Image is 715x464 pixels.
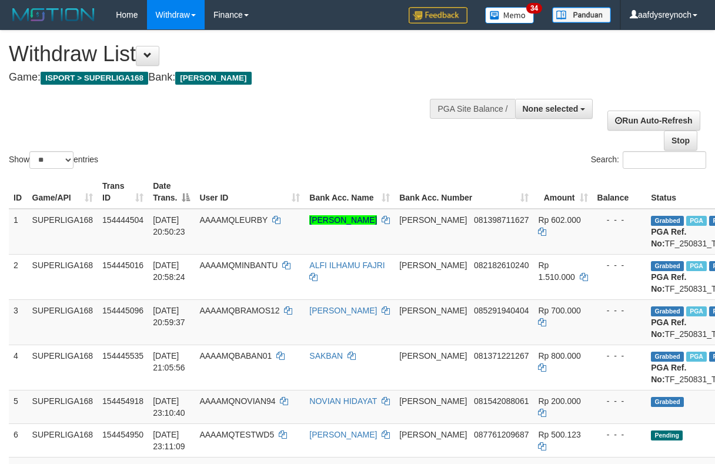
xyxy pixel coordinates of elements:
[153,351,185,372] span: [DATE] 21:05:56
[538,351,580,360] span: Rp 800.000
[651,261,684,271] span: Grabbed
[651,272,686,293] b: PGA Ref. No:
[474,430,529,439] span: Copy 087761209687 to clipboard
[9,42,465,66] h1: Withdraw List
[474,261,529,270] span: Copy 082182610240 to clipboard
[309,306,377,315] a: [PERSON_NAME]
[9,6,98,24] img: MOTION_logo.png
[28,423,98,457] td: SUPERLIGA168
[399,351,467,360] span: [PERSON_NAME]
[153,261,185,282] span: [DATE] 20:58:24
[309,396,377,406] a: NOVIAN HIDAYAT
[9,345,28,390] td: 4
[148,175,195,209] th: Date Trans.: activate to sort column descending
[199,215,268,225] span: AAAAMQLEURBY
[9,423,28,457] td: 6
[591,151,706,169] label: Search:
[409,7,467,24] img: Feedback.jpg
[29,151,73,169] select: Showentries
[102,261,143,270] span: 154445016
[664,131,697,151] a: Stop
[686,352,707,362] span: Marked by aafheankoy
[399,430,467,439] span: [PERSON_NAME]
[195,175,305,209] th: User ID: activate to sort column ascending
[651,397,684,407] span: Grabbed
[395,175,533,209] th: Bank Acc. Number: activate to sort column ascending
[607,111,700,131] a: Run Auto-Refresh
[41,72,148,85] span: ISPORT > SUPERLIGA168
[309,430,377,439] a: [PERSON_NAME]
[474,351,529,360] span: Copy 081371221267 to clipboard
[175,72,251,85] span: [PERSON_NAME]
[199,306,279,315] span: AAAAMQBRAMOS12
[399,261,467,270] span: [PERSON_NAME]
[199,430,274,439] span: AAAAMQTESTWD5
[309,351,343,360] a: SAKBAN
[686,216,707,226] span: Marked by aafounsreynich
[399,306,467,315] span: [PERSON_NAME]
[28,209,98,255] td: SUPERLIGA168
[515,99,593,119] button: None selected
[28,345,98,390] td: SUPERLIGA168
[538,215,580,225] span: Rp 602.000
[199,261,278,270] span: AAAAMQMINBANTU
[399,396,467,406] span: [PERSON_NAME]
[199,351,272,360] span: AAAAMQBABAN01
[597,429,642,440] div: - - -
[102,430,143,439] span: 154454950
[153,306,185,327] span: [DATE] 20:59:37
[474,306,529,315] span: Copy 085291940404 to clipboard
[9,390,28,423] td: 5
[199,396,275,406] span: AAAAMQNOVIAN94
[538,306,580,315] span: Rp 700.000
[305,175,395,209] th: Bank Acc. Name: activate to sort column ascending
[9,209,28,255] td: 1
[597,259,642,271] div: - - -
[474,396,529,406] span: Copy 081542088061 to clipboard
[552,7,611,23] img: panduan.png
[28,254,98,299] td: SUPERLIGA168
[651,430,683,440] span: Pending
[9,175,28,209] th: ID
[686,306,707,316] span: Marked by aafheankoy
[538,430,580,439] span: Rp 500.123
[102,215,143,225] span: 154444504
[153,430,185,451] span: [DATE] 23:11:09
[538,396,580,406] span: Rp 200.000
[651,363,686,384] b: PGA Ref. No:
[102,306,143,315] span: 154445096
[686,261,707,271] span: Marked by aafheankoy
[9,299,28,345] td: 3
[651,306,684,316] span: Grabbed
[153,215,185,236] span: [DATE] 20:50:23
[651,216,684,226] span: Grabbed
[309,261,385,270] a: ALFI ILHAMU FAJRI
[533,175,592,209] th: Amount: activate to sort column ascending
[474,215,529,225] span: Copy 081398711627 to clipboard
[9,151,98,169] label: Show entries
[102,396,143,406] span: 154454918
[593,175,647,209] th: Balance
[309,215,377,225] a: [PERSON_NAME]
[9,254,28,299] td: 2
[597,395,642,407] div: - - -
[597,305,642,316] div: - - -
[28,390,98,423] td: SUPERLIGA168
[651,352,684,362] span: Grabbed
[102,351,143,360] span: 154445535
[651,227,686,248] b: PGA Ref. No:
[485,7,534,24] img: Button%20Memo.svg
[538,261,574,282] span: Rp 1.510.000
[526,3,542,14] span: 34
[153,396,185,418] span: [DATE] 23:10:40
[9,72,465,84] h4: Game: Bank:
[399,215,467,225] span: [PERSON_NAME]
[523,104,579,114] span: None selected
[597,214,642,226] div: - - -
[28,175,98,209] th: Game/API: activate to sort column ascending
[98,175,148,209] th: Trans ID: activate to sort column ascending
[623,151,706,169] input: Search:
[597,350,642,362] div: - - -
[430,99,514,119] div: PGA Site Balance /
[651,318,686,339] b: PGA Ref. No:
